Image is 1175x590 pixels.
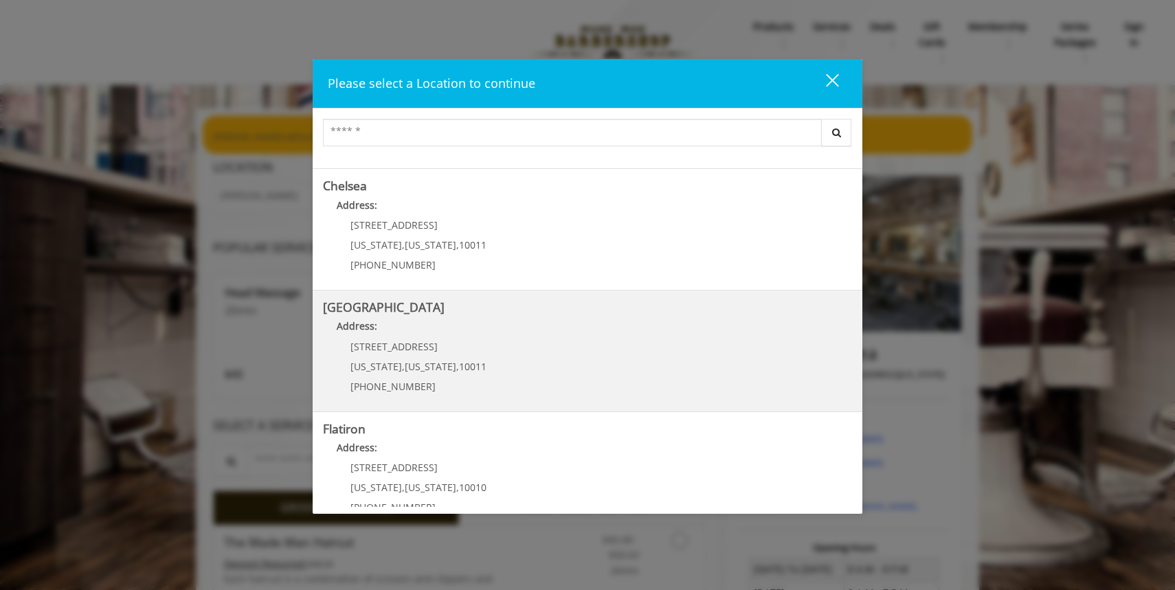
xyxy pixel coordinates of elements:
span: , [402,360,405,373]
span: [US_STATE] [405,360,456,373]
span: [STREET_ADDRESS] [350,340,438,353]
b: Address: [337,441,377,454]
span: [STREET_ADDRESS] [350,461,438,474]
b: Chelsea [323,177,367,194]
b: Flatiron [323,420,366,437]
span: , [456,360,459,373]
span: , [402,481,405,494]
div: close dialog [810,73,838,93]
div: Center Select [323,119,852,153]
i: Search button [829,128,844,137]
span: 10011 [459,238,486,251]
span: [PHONE_NUMBER] [350,501,436,514]
button: close dialog [801,69,847,98]
span: [STREET_ADDRESS] [350,218,438,231]
span: [US_STATE] [405,481,456,494]
span: [PHONE_NUMBER] [350,258,436,271]
span: , [456,238,459,251]
span: [US_STATE] [405,238,456,251]
span: 10010 [459,481,486,494]
span: Please select a Location to continue [328,75,535,91]
b: Address: [337,319,377,332]
b: [GEOGRAPHIC_DATA] [323,299,445,315]
span: , [456,481,459,494]
input: Search Center [323,119,822,146]
span: 10011 [459,360,486,373]
span: [US_STATE] [350,481,402,494]
span: , [402,238,405,251]
b: Address: [337,198,377,212]
span: [US_STATE] [350,238,402,251]
span: [PHONE_NUMBER] [350,380,436,393]
span: [US_STATE] [350,360,402,373]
